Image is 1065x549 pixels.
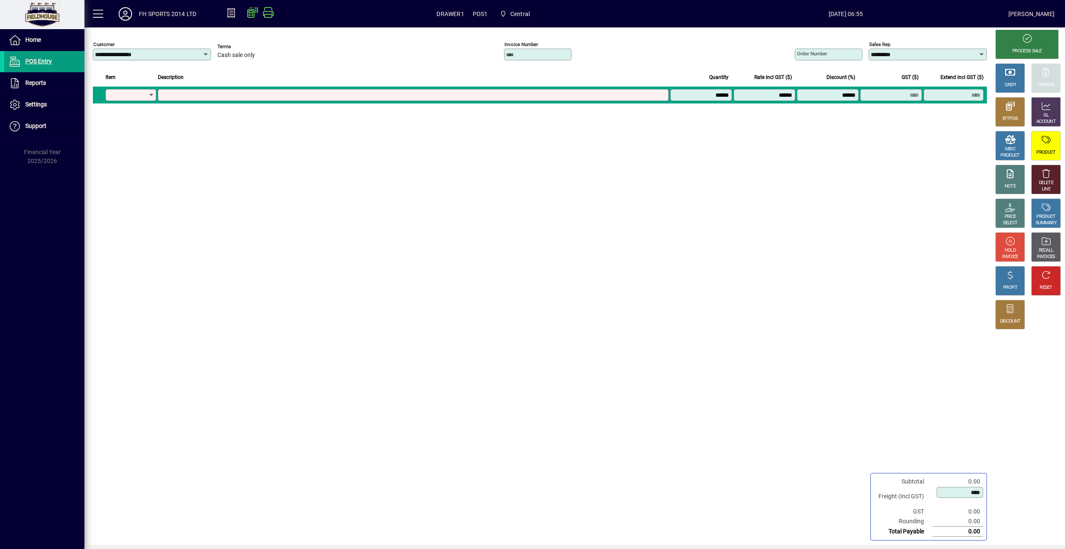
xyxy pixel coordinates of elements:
[1039,180,1053,186] div: DELETE
[496,6,533,22] span: Central
[869,41,890,47] mat-label: Sales rep
[1037,254,1055,260] div: INVOICES
[4,116,84,137] a: Support
[754,73,792,82] span: Rate incl GST ($)
[25,122,46,129] span: Support
[1000,318,1020,325] div: DISCOUNT
[940,73,984,82] span: Extend incl GST ($)
[1042,186,1050,193] div: LINE
[1003,220,1018,226] div: SELECT
[4,73,84,94] a: Reports
[1008,7,1054,21] div: [PERSON_NAME]
[217,52,255,59] span: Cash sale only
[473,7,488,21] span: POS1
[1012,48,1042,54] div: PROCESS SALE
[932,527,983,537] td: 0.00
[1039,247,1054,254] div: RECALL
[4,94,84,115] a: Settings
[1040,285,1052,291] div: RESET
[683,7,1008,21] span: [DATE] 06:55
[874,477,932,486] td: Subtotal
[932,516,983,527] td: 0.00
[1003,116,1018,122] div: EFTPOS
[1036,149,1055,156] div: PRODUCT
[1036,119,1056,125] div: ACCOUNT
[1005,214,1016,220] div: PRICE
[874,507,932,516] td: GST
[4,30,84,51] a: Home
[874,516,932,527] td: Rounding
[25,101,47,108] span: Settings
[1002,254,1018,260] div: INVOICE
[1000,152,1019,159] div: PRODUCT
[1005,247,1016,254] div: HOLD
[1003,285,1017,291] div: PROFIT
[932,507,983,516] td: 0.00
[158,73,184,82] span: Description
[902,73,919,82] span: GST ($)
[510,7,530,21] span: Central
[827,73,855,82] span: Discount (%)
[932,477,983,486] td: 0.00
[139,7,196,21] div: FH SPORTS 2014 LTD
[1036,214,1055,220] div: PRODUCT
[709,73,729,82] span: Quantity
[93,41,115,47] mat-label: Customer
[874,486,932,507] td: Freight (Incl GST)
[1035,220,1057,226] div: SUMMARY
[112,6,139,22] button: Profile
[1005,82,1016,88] div: CASH
[25,79,46,86] span: Reports
[874,527,932,537] td: Total Payable
[106,73,116,82] span: Item
[1038,82,1054,88] div: CHARGE
[504,41,538,47] mat-label: Invoice number
[217,44,268,49] span: Terms
[25,58,52,65] span: POS Entry
[436,7,464,21] span: DRAWER1
[1005,146,1015,152] div: MISC
[25,36,41,43] span: Home
[797,51,827,57] mat-label: Order number
[1005,183,1016,190] div: NOTE
[1043,112,1049,119] div: GL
